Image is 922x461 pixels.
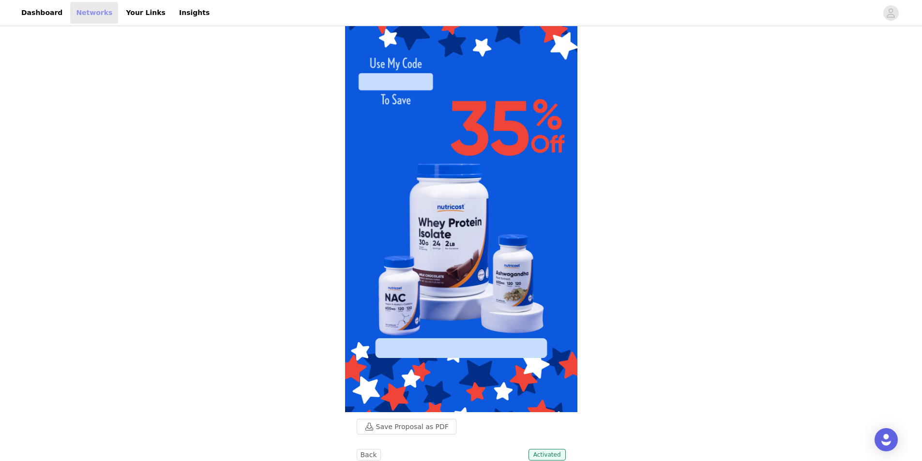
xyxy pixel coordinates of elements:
button: Back [357,449,381,461]
a: Your Links [120,2,171,24]
div: Open Intercom Messenger [875,428,898,451]
span: Activated [529,449,566,461]
a: Networks [70,2,118,24]
a: Dashboard [15,2,68,24]
button: Save Proposal as PDF [357,419,456,434]
div: avatar [886,5,895,21]
a: Insights [173,2,215,24]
